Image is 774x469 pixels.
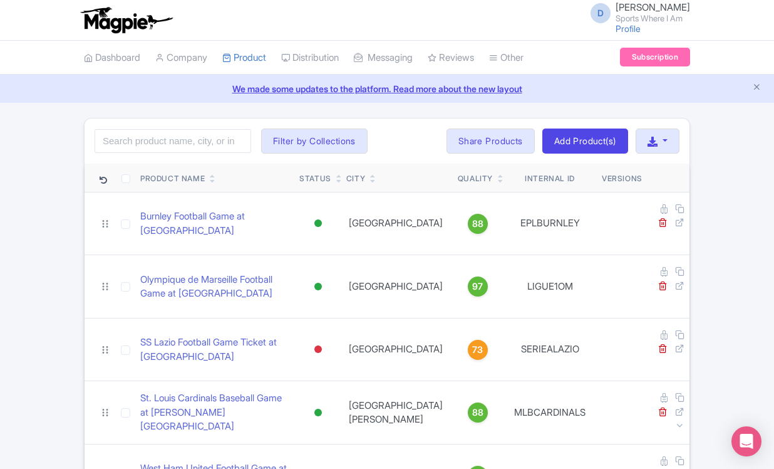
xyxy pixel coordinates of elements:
[428,41,474,75] a: Reviews
[458,173,493,184] div: Quality
[503,318,597,381] td: SERIEALAZIO
[78,6,175,34] img: logo-ab69f6fb50320c5b225c76a69d11143b.png
[140,335,289,364] a: SS Lazio Football Game Ticket at [GEOGRAPHIC_DATA]
[341,255,453,319] td: [GEOGRAPHIC_DATA]
[8,82,766,95] a: We made some updates to the platform. Read more about the new layout
[140,209,289,238] a: Burnley Football Game at [GEOGRAPHIC_DATA]
[472,406,483,419] span: 88
[616,1,690,13] span: [PERSON_NAME]
[503,381,597,445] td: MLBCARDINALS
[620,48,690,66] a: Subscription
[583,3,690,23] a: D [PERSON_NAME] Sports Where I Am
[84,41,140,75] a: Dashboard
[312,340,324,359] div: Inactive
[503,255,597,319] td: LIGUE1OM
[458,214,498,234] a: 88
[341,318,453,381] td: [GEOGRAPHIC_DATA]
[281,41,339,75] a: Distribution
[472,343,483,357] span: 73
[458,277,498,297] a: 97
[95,129,251,153] input: Search product name, city, or interal id
[299,173,331,184] div: Status
[261,129,368,154] button: Filter by Collections
[597,164,648,192] th: Versions
[489,41,524,75] a: Other
[341,381,453,445] td: [GEOGRAPHIC_DATA][PERSON_NAME]
[140,391,289,434] a: St. Louis Cardinals Baseball Game at [PERSON_NAME][GEOGRAPHIC_DATA]
[140,273,289,301] a: Olympique de Marseille Football Game at [GEOGRAPHIC_DATA]
[312,214,324,233] div: Active
[591,3,611,23] span: D
[542,129,628,154] a: Add Product(s)
[222,41,266,75] a: Product
[616,14,690,23] small: Sports Where I Am
[472,217,483,231] span: 88
[503,164,597,192] th: Internal ID
[446,129,535,154] a: Share Products
[140,173,205,184] div: Product Name
[346,173,365,184] div: City
[354,41,413,75] a: Messaging
[616,23,641,34] a: Profile
[752,81,761,95] button: Close announcement
[155,41,207,75] a: Company
[312,404,324,422] div: Active
[341,192,453,255] td: [GEOGRAPHIC_DATA]
[503,192,597,255] td: EPLBURNLEY
[458,340,498,360] a: 73
[312,278,324,296] div: Active
[472,280,483,293] span: 97
[731,426,761,456] div: Open Intercom Messenger
[458,403,498,423] a: 88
